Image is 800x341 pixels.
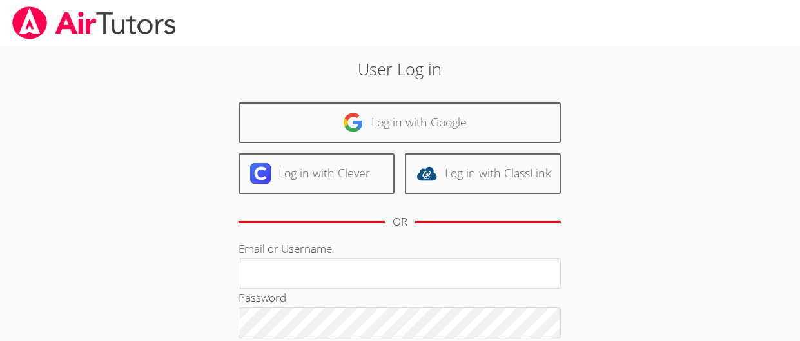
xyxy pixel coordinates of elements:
label: Password [239,290,286,305]
div: OR [393,213,407,231]
img: clever-logo-6eab21bc6e7a338710f1a6ff85c0baf02591cd810cc4098c63d3a4b26e2feb20.svg [250,163,271,184]
label: Email or Username [239,241,332,256]
a: Log in with ClassLink [405,153,561,194]
a: Log in with Google [239,102,561,143]
a: Log in with Clever [239,153,395,194]
img: classlink-logo-d6bb404cc1216ec64c9a2012d9dc4662098be43eaf13dc465df04b49fa7ab582.svg [416,163,437,184]
h2: User Log in [184,57,616,81]
img: airtutors_banner-c4298cdbf04f3fff15de1276eac7730deb9818008684d7c2e4769d2f7ddbe033.png [11,6,177,39]
img: google-logo-50288ca7cdecda66e5e0955fdab243c47b7ad437acaf1139b6f446037453330a.svg [343,112,364,133]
